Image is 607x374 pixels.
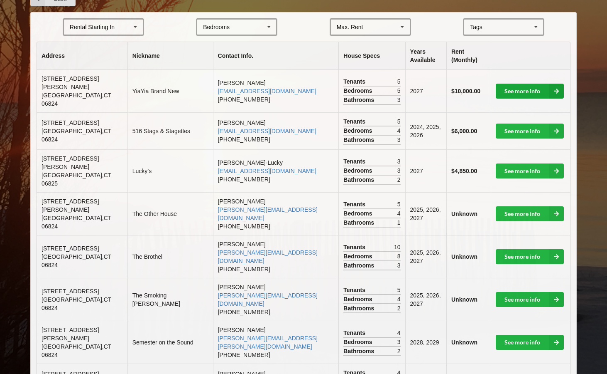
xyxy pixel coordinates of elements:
span: 2 [397,176,401,184]
b: Unknown [451,253,477,260]
span: Bedrooms [343,126,374,135]
span: [GEOGRAPHIC_DATA] , CT 06825 [42,172,111,187]
span: 2 [397,347,401,355]
b: $10,000.00 [451,88,480,94]
span: [GEOGRAPHIC_DATA] , CT 06824 [42,128,111,143]
td: [PERSON_NAME] [PHONE_NUMBER] [213,70,339,112]
a: [EMAIL_ADDRESS][DOMAIN_NAME] [218,88,316,94]
span: [STREET_ADDRESS] [42,119,99,126]
td: [PERSON_NAME] [PHONE_NUMBER] [213,192,339,235]
th: Rent (Monthly) [446,42,491,70]
span: [STREET_ADDRESS][PERSON_NAME] [42,155,99,170]
span: Tenants [343,286,367,294]
span: Bedrooms [343,209,374,218]
span: Bedrooms [343,87,374,95]
span: 3 [397,157,401,166]
a: [EMAIL_ADDRESS][DOMAIN_NAME] [218,168,316,174]
span: [STREET_ADDRESS] [42,245,99,252]
a: See more info [496,84,564,99]
span: 1 [397,218,401,227]
span: 5 [397,286,401,294]
a: See more info [496,163,564,178]
td: 2025, 2026, 2027 [405,278,446,321]
span: Bathrooms [343,261,376,270]
td: [PERSON_NAME] [PHONE_NUMBER] [213,112,339,149]
span: 4 [397,126,401,135]
th: Nickname [127,42,213,70]
a: See more info [496,292,564,307]
b: Unknown [451,339,477,346]
span: Bedrooms [343,295,374,303]
div: Bedrooms [203,24,230,30]
span: 10 [394,243,401,251]
a: See more info [496,249,564,264]
td: 2028, 2029 [405,321,446,364]
td: The Brothel [127,235,213,278]
span: Tenants [343,77,367,86]
span: [GEOGRAPHIC_DATA] , CT 06824 [42,296,111,311]
span: 5 [397,77,401,86]
td: Lucky’s [127,149,213,192]
td: [PERSON_NAME]-Lucky [PHONE_NUMBER] [213,149,339,192]
td: YiaYia Brand New [127,70,213,112]
td: 2027 [405,70,446,112]
b: $6,000.00 [451,128,477,134]
span: Bedrooms [343,252,374,260]
div: Max. Rent [337,24,363,30]
a: See more info [496,206,564,221]
a: [PERSON_NAME][EMAIL_ADDRESS][PERSON_NAME][DOMAIN_NAME] [218,335,318,350]
span: 2 [397,304,401,312]
th: Contact Info. [213,42,339,70]
td: 2027 [405,149,446,192]
span: Bedrooms [343,338,374,346]
span: 3 [397,166,401,175]
a: [EMAIL_ADDRESS][DOMAIN_NAME] [218,128,316,134]
span: Tenants [343,200,367,208]
span: 3 [397,96,401,104]
span: 4 [397,209,401,218]
span: [GEOGRAPHIC_DATA] , CT 06824 [42,253,111,268]
b: Unknown [451,296,477,303]
span: [STREET_ADDRESS][PERSON_NAME] [42,75,99,90]
span: 4 [397,329,401,337]
span: [STREET_ADDRESS][PERSON_NAME] [42,198,99,213]
a: [PERSON_NAME][EMAIL_ADDRESS][DOMAIN_NAME] [218,206,318,221]
a: [PERSON_NAME][EMAIL_ADDRESS][DOMAIN_NAME] [218,249,318,264]
span: 5 [397,87,401,95]
td: 2025, 2026, 2027 [405,235,446,278]
span: Bathrooms [343,218,376,227]
div: Rental Starting In [70,24,115,30]
a: See more info [496,335,564,350]
span: Bathrooms [343,136,376,144]
a: [PERSON_NAME][EMAIL_ADDRESS][DOMAIN_NAME] [218,292,318,307]
b: Unknown [451,211,477,217]
span: Bathrooms [343,96,376,104]
span: 5 [397,117,401,126]
span: 3 [397,261,401,270]
b: $4,850.00 [451,168,477,174]
span: Tenants [343,157,367,166]
span: Bathrooms [343,304,376,312]
td: Semester on the Sound [127,321,213,364]
td: The Smoking [PERSON_NAME] [127,278,213,321]
span: Tenants [343,243,367,251]
th: Address [37,42,127,70]
td: 2024, 2025, 2026 [405,112,446,149]
span: 5 [397,200,401,208]
span: Tenants [343,329,367,337]
span: [GEOGRAPHIC_DATA] , CT 06824 [42,92,111,107]
td: [PERSON_NAME] [PHONE_NUMBER] [213,321,339,364]
span: 4 [397,295,401,303]
span: Bedrooms [343,166,374,175]
span: [STREET_ADDRESS][PERSON_NAME] [42,327,99,342]
span: 3 [397,136,401,144]
td: 2025, 2026, 2027 [405,192,446,235]
span: 3 [397,338,401,346]
td: The Other House [127,192,213,235]
a: See more info [496,124,564,139]
td: [PERSON_NAME] [PHONE_NUMBER] [213,278,339,321]
th: House Specs [338,42,405,70]
span: 8 [397,252,401,260]
th: Years Available [405,42,446,70]
div: Tags [468,22,494,32]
